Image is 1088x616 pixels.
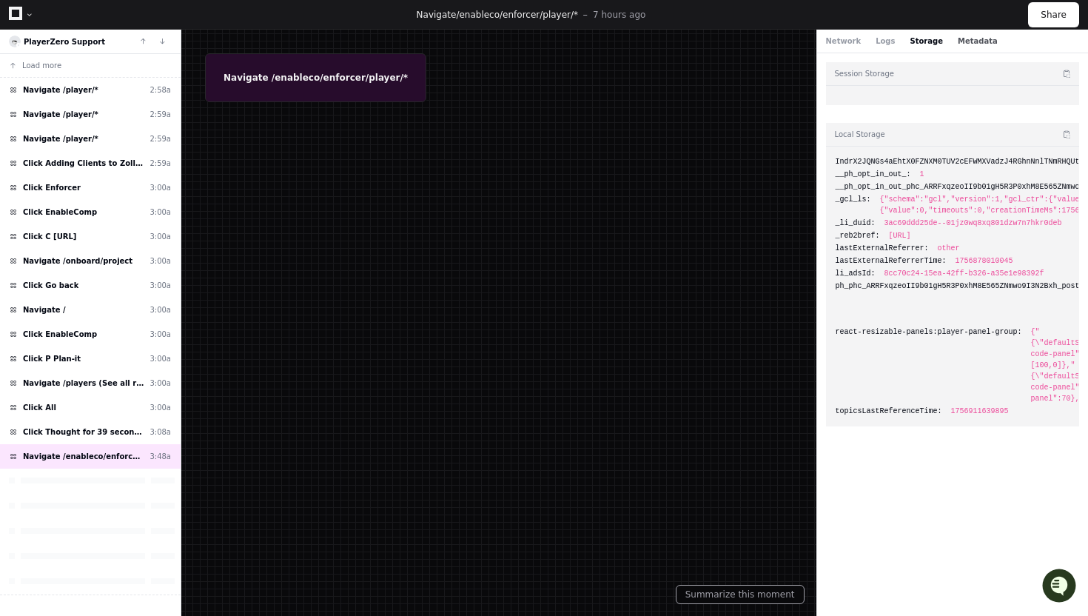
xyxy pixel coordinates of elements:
[1028,2,1079,27] button: Share
[836,194,871,205] span: _gcl_ls:
[417,10,457,20] span: Navigate
[15,59,269,83] div: Welcome
[836,268,876,279] span: li_adsId:
[23,231,76,242] span: Click C [URL]
[150,84,171,96] div: 2:58a
[150,426,171,438] div: 3:08a
[951,406,1009,417] span: 1756911639895
[150,133,171,144] div: 2:59a
[23,353,81,364] span: Click P Plan-it
[22,60,61,71] span: Load more
[884,218,1062,229] span: 3ac69ddd25de--01jz0wq8xq801dzw7n7hkr0deb
[23,133,98,144] span: Navigate /player/*
[826,36,862,47] button: Network
[10,37,20,47] img: 13.svg
[920,169,924,180] span: 1
[50,110,243,125] div: Start new chat
[23,84,98,96] span: Navigate /player/*
[835,129,885,140] h3: Local Storage
[150,280,171,291] div: 3:00a
[876,36,895,47] button: Logs
[836,218,876,229] span: _li_duid:
[23,304,66,315] span: Navigate /
[889,230,911,241] span: [URL]
[836,327,1022,338] span: react-resizable-panels:player-panel-group:
[15,15,44,44] img: PlayerZero
[23,451,144,462] span: Navigate /enableco/enforcer/player/*
[150,158,171,169] div: 2:59a
[150,329,171,340] div: 3:00a
[23,109,98,120] span: Navigate /player/*
[593,9,645,21] p: 7 hours ago
[150,231,171,242] div: 3:00a
[836,230,880,241] span: _reb2bref:
[23,329,97,340] span: Click EnableComp
[956,255,1013,267] span: 1756878010045
[150,378,171,389] div: 3:00a
[150,207,171,218] div: 3:00a
[23,182,81,193] span: Click Enforcer
[676,585,805,604] button: Summarize this moment
[836,169,911,180] span: __ph_opt_in_out_:
[23,280,78,291] span: Click Go back
[150,304,171,315] div: 3:00a
[24,38,105,46] a: PlayerZero Support
[23,402,56,413] span: Click All
[23,426,144,438] span: Click Thought for 39 seconds
[150,451,171,462] div: 3:48a
[836,406,942,417] span: topicsLastReferenceTime:
[150,109,171,120] div: 2:59a
[23,378,144,389] span: Navigate /players (See all recent players)
[456,10,578,20] span: /enableco/enforcer/player/*
[23,207,97,218] span: Click EnableComp
[836,243,929,254] span: lastExternalReferrer:
[15,110,41,137] img: 1756235613930-3d25f9e4-fa56-45dd-b3ad-e072dfbd1548
[150,402,171,413] div: 3:00a
[910,36,942,47] button: Storage
[252,115,269,133] button: Start new chat
[23,255,132,267] span: Navigate /onboard/project
[150,353,171,364] div: 3:00a
[104,155,179,167] a: Powered byPylon
[150,255,171,267] div: 3:00a
[884,268,1044,279] span: 8cc70c24-15ea-42ff-b326-a35e1e98392f
[150,182,171,193] div: 3:00a
[938,243,960,254] span: other
[836,255,947,267] span: lastExternalReferrerTime:
[958,36,998,47] button: Metadata
[147,155,179,167] span: Pylon
[1041,567,1081,607] iframe: Open customer support
[835,68,894,79] h3: Session Storage
[50,125,215,137] div: We're offline, but we'll be back soon!
[23,158,144,169] span: Click Adding Clients to Zolls Database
